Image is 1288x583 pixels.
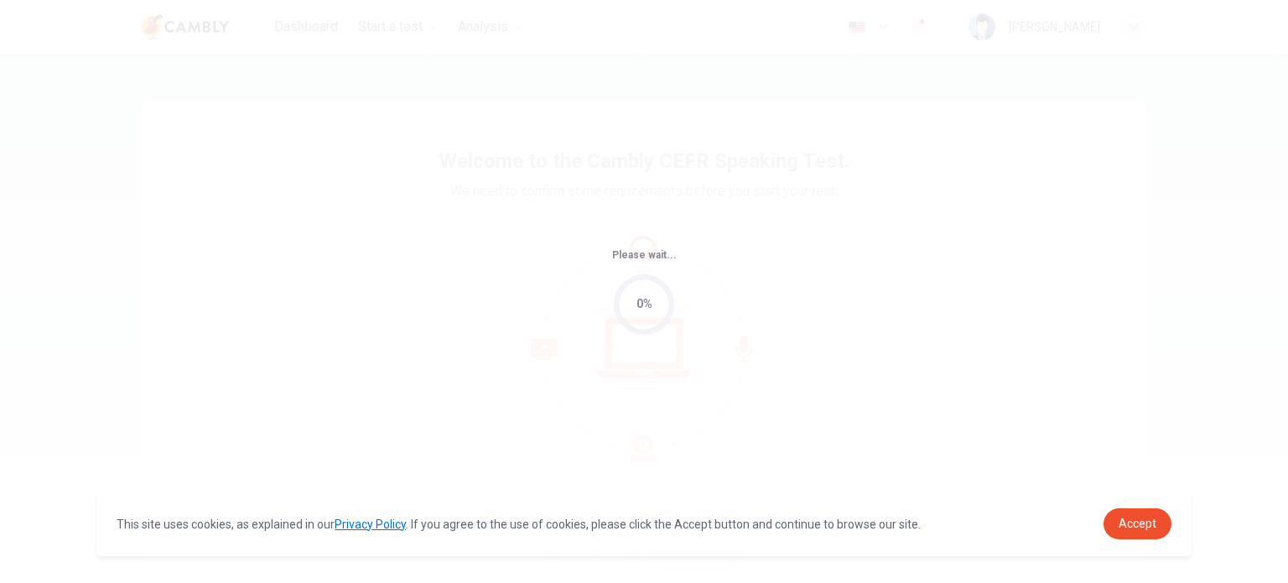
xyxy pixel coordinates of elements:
[612,249,677,261] span: Please wait...
[96,492,1192,556] div: cookieconsent
[335,518,406,531] a: Privacy Policy
[636,294,652,314] div: 0%
[1119,517,1156,530] span: Accept
[117,518,921,531] span: This site uses cookies, as explained in our . If you agree to the use of cookies, please click th...
[1104,508,1171,539] a: dismiss cookie message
